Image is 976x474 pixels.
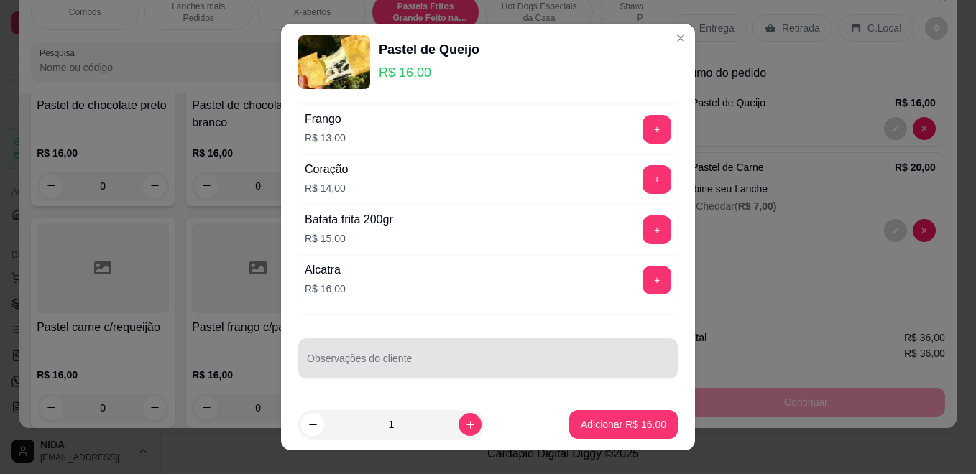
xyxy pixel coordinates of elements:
[643,266,671,294] button: add
[305,111,346,128] div: Frango
[459,413,482,436] button: increase-product-quantity
[643,215,671,244] button: add
[379,62,479,83] p: R$ 16,00
[307,357,669,371] input: Observações do cliente
[301,413,324,436] button: decrease-product-quantity
[305,231,393,246] p: R$ 15,00
[379,39,479,60] div: Pastel de Queijo
[305,131,346,145] p: R$ 13,00
[643,115,671,144] button: add
[643,165,671,194] button: add
[305,261,346,279] div: Alcatra
[305,181,348,195] p: R$ 14,00
[581,417,666,432] p: Adicionar R$ 16,00
[669,27,692,50] button: Close
[305,282,346,296] p: R$ 16,00
[298,35,370,89] img: product-image
[305,161,348,178] div: Coração
[569,410,678,439] button: Adicionar R$ 16,00
[305,211,393,228] div: Batata frita 200gr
